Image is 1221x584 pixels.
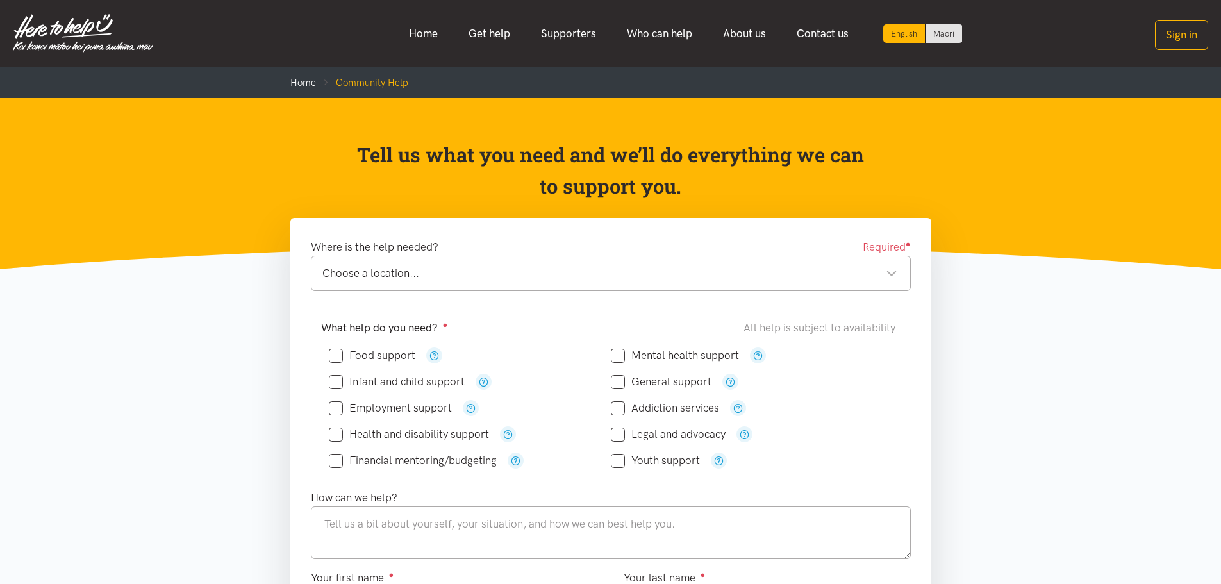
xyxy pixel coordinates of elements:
sup: ● [906,239,911,249]
label: How can we help? [311,489,397,506]
sup: ● [701,570,706,580]
label: Food support [329,350,415,361]
label: Addiction services [611,403,719,413]
img: Home [13,14,153,53]
label: Employment support [329,403,452,413]
a: Supporters [526,20,611,47]
li: Community Help [316,75,408,90]
a: Contact us [781,20,864,47]
label: General support [611,376,711,387]
div: Current language [883,24,926,43]
div: All help is subject to availability [743,319,901,337]
label: Mental health support [611,350,739,361]
label: Financial mentoring/budgeting [329,455,497,466]
p: Tell us what you need and we’ll do everything we can to support you. [356,139,865,203]
label: What help do you need? [321,319,448,337]
div: Language toggle [883,24,963,43]
a: Switch to Te Reo Māori [926,24,962,43]
sup: ● [443,320,448,330]
sup: ● [389,570,394,580]
label: Youth support [611,455,700,466]
a: Home [394,20,453,47]
label: Infant and child support [329,376,465,387]
a: Home [290,77,316,88]
div: Choose a location... [322,265,897,282]
a: Get help [453,20,526,47]
label: Health and disability support [329,429,489,440]
label: Legal and advocacy [611,429,726,440]
a: Who can help [611,20,708,47]
label: Where is the help needed? [311,238,438,256]
button: Sign in [1155,20,1208,50]
a: About us [708,20,781,47]
span: Required [863,238,911,256]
